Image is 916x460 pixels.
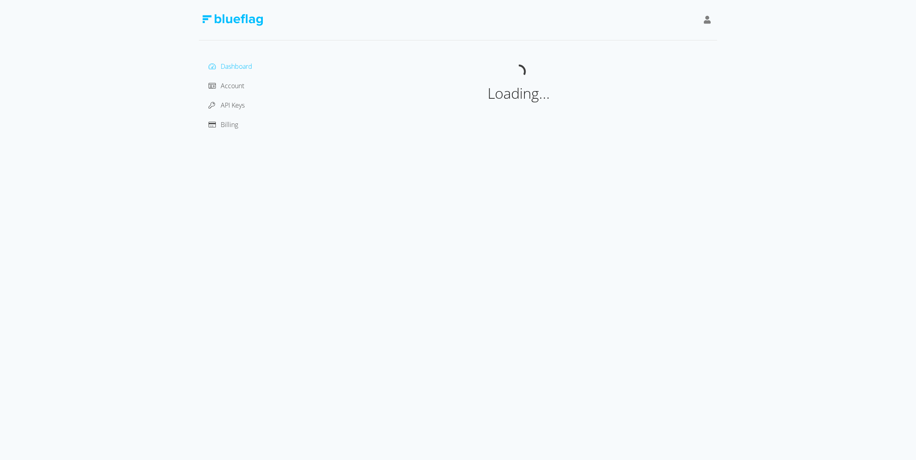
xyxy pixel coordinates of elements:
[209,62,252,71] a: Dashboard
[209,101,245,110] a: API Keys
[221,81,244,90] span: Account
[209,120,238,129] a: Billing
[209,81,244,90] a: Account
[221,101,245,110] span: API Keys
[202,14,263,26] img: Blue Flag Logo
[221,62,252,71] span: Dashboard
[221,120,238,129] span: Billing
[488,83,550,103] span: Loading...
